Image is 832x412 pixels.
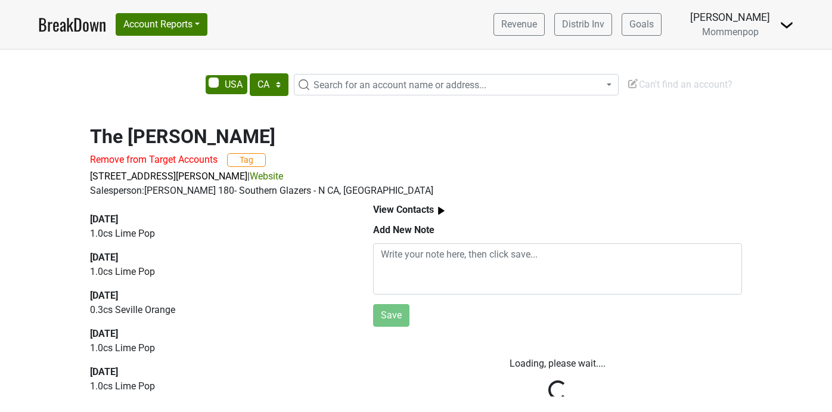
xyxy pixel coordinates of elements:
a: BreakDown [38,12,106,37]
a: [STREET_ADDRESS][PERSON_NAME] [90,171,247,182]
img: Edit [627,78,639,89]
div: [DATE] [90,365,346,379]
div: [DATE] [90,212,346,227]
a: Revenue [493,13,545,36]
p: 1.0 cs Lime Pop [90,265,346,279]
span: Search for an account name or address... [313,79,486,91]
p: | [90,169,742,184]
button: Tag [227,153,266,167]
div: [DATE] [90,289,346,303]
p: 0.3 cs Seville Orange [90,303,346,317]
span: Can't find an account? [627,79,732,90]
span: Mommenpop [702,26,759,38]
div: [PERSON_NAME] [690,10,770,25]
img: arrow_right.svg [434,203,449,218]
p: 1.0 cs Lime Pop [90,341,346,355]
a: Website [250,171,283,182]
a: Distrib Inv [554,13,612,36]
h2: The [PERSON_NAME] [90,125,742,148]
div: Salesperson: [PERSON_NAME] 180- Southern Glazers - N CA, [GEOGRAPHIC_DATA] [90,184,742,198]
div: [DATE] [90,250,346,265]
b: Add New Note [373,224,434,236]
a: Goals [622,13,662,36]
img: Dropdown Menu [780,18,794,32]
span: Remove from Target Accounts [90,154,218,165]
p: Loading, please wait.... [373,357,742,371]
div: [DATE] [90,327,346,341]
button: Account Reports [116,13,207,36]
p: 1.0 cs Lime Pop [90,379,346,394]
p: 1.0 cs Lime Pop [90,227,346,241]
b: View Contacts [373,204,434,215]
button: Save [373,304,409,327]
